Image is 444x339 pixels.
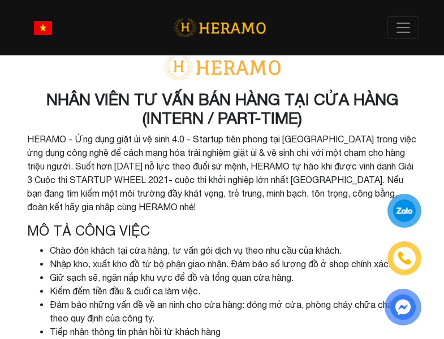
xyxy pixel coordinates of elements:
img: phone-icon [398,251,411,265]
li: Kiểm đếm tiền đầu & cuối ca làm việc. [50,284,417,298]
li: Giữ sạch sẽ, ngăn nắp khu vực để đồ và tổng quan cửa hàng. [50,271,417,284]
li: Chào đón khách tại cửa hàng, tư vấn gói dịch vụ theo nhu cầu của khách. [50,244,417,257]
img: vn-flag.png [34,21,52,35]
h4: Mô tả công việc [27,223,417,239]
img: logo-with-text.png [160,54,284,81]
a: phone-icon [389,243,420,273]
p: HERAMO - Ứng dụng giặt ủi vệ sinh 4.0 - Startup tiên phong tại [GEOGRAPHIC_DATA] trong việc ứng d... [27,132,417,214]
h3: NHÂN VIÊN TƯ VẤN BÁN HÀNG TẠI CỬA HÀNG (INTERN / PART-TIME) [27,90,417,128]
li: Nhập kho, xuất kho đồ từ bộ phận giao nhận. Đảm bảo số lượng đồ ở shop chính xác. [50,257,417,271]
li: Tiếp nhận thông tin phản hồi từ khách hàng [50,325,417,338]
img: logo [174,16,266,40]
li: Đảm bảo những vấn đề về an ninh cho cửa hàng: đóng mở cửa, phòng cháy chữa cháy,... theo quy định... [50,298,417,325]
